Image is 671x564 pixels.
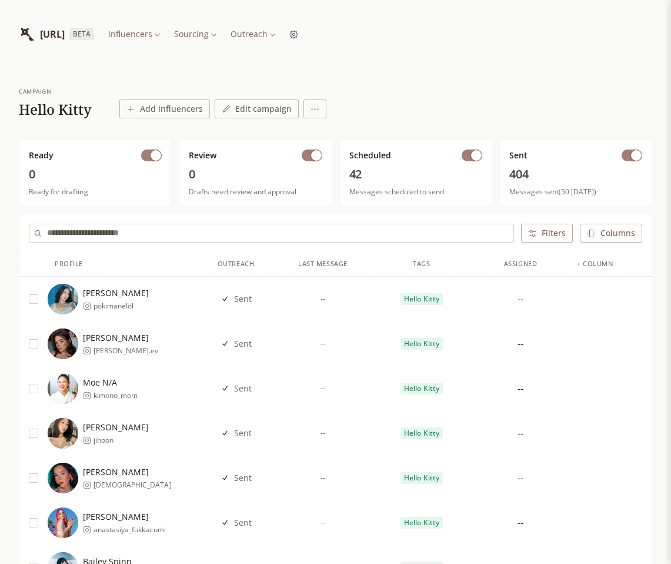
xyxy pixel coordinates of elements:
div: -- [518,426,523,440]
a: InfluencerList.ai[URL]BETA [19,19,94,49]
img: https://lookalike-images.influencerlist.ai/profiles/6e6893d2-20bb-4dc8-87a3-780315469b55.jpg [48,418,78,449]
button: Sourcing [169,26,221,42]
span: [DEMOGRAPHIC_DATA] [94,480,172,490]
div: + column [577,259,613,269]
div: -- [518,292,523,306]
span: -- [321,384,325,393]
span: 42 [349,166,482,183]
button: Filters [521,224,573,243]
img: InfluencerList.ai [19,26,35,42]
span: Hello Kitty [404,384,439,393]
span: Hello Kitty [404,339,439,349]
div: -- [518,516,523,530]
button: Outreach [226,26,280,42]
span: jihoon [94,436,149,445]
div: campaign [19,87,91,96]
div: Assigned [504,259,537,269]
span: Hello Kitty [404,473,439,483]
div: Tags [413,259,430,269]
span: [URL] [40,27,65,41]
span: -- [321,518,325,527]
span: [PERSON_NAME].ev [94,346,158,356]
span: [PERSON_NAME] [83,466,172,478]
div: -- [518,381,523,396]
span: Sent [234,427,252,439]
span: Sent [234,517,252,529]
div: Outreach [218,259,254,269]
div: Last Message [298,259,348,269]
span: Sent [509,150,528,161]
span: BETA [69,28,94,40]
span: anastasiya_fukkacumi [94,525,166,535]
span: -- [321,294,325,304]
button: Edit campaign [215,99,299,118]
span: Sent [234,338,252,350]
div: Profile [55,259,83,269]
span: Moe N/A [83,377,138,389]
span: [PERSON_NAME] [83,422,149,433]
span: Messages sent (50 [DATE]) [509,187,642,197]
img: https://lookalike-images.influencerlist.ai/profiles/0661f736-5345-47cf-bc1a-9ae78c68510c.jpg [48,463,78,493]
span: Sent [234,293,252,305]
img: https://lookalike-images.influencerlist.ai/profiles/78a8f900-f316-4e16-b50a-97d90fcc8111.jpg [48,329,78,359]
span: Scheduled [349,150,391,161]
img: https://lookalike-images.influencerlist.ai/profiles/60904fdc-d680-4f1a-8f87-6a08f0421b15.jpg [48,507,78,538]
span: Ready for drafting [29,187,162,197]
span: [PERSON_NAME] [83,511,166,523]
span: -- [321,473,325,483]
span: Sent [234,472,252,484]
img: https://lookalike-images.influencerlist.ai/profiles/dea66cec-bc3d-46b9-868c-b9bda79b4b9c.jpg [48,373,78,404]
span: Sent [234,383,252,394]
span: Review [189,150,216,161]
span: Drafts need review and approval [189,187,322,197]
span: pokimanelol [94,301,149,311]
span: 0 [189,166,322,183]
span: Hello Kitty [404,429,439,438]
span: -- [321,429,325,438]
span: 404 [509,166,642,183]
span: kimono_mom [94,391,138,400]
button: Influencers [104,26,165,42]
div: -- [518,337,523,351]
button: Add influencers [119,99,210,118]
h1: Hello Kitty [19,101,91,118]
button: Columns [580,224,642,243]
img: https://lookalike-images.influencerlist.ai/profiles/00b74078-2e20-49fe-a3b0-92145593d09c.jpg [48,284,78,314]
span: Ready [29,150,54,161]
div: -- [518,471,523,485]
span: [PERSON_NAME] [83,287,149,299]
span: [PERSON_NAME] [83,332,158,344]
span: Hello Kitty [404,518,439,527]
span: Messages scheduled to send [349,187,482,197]
span: Hello Kitty [404,294,439,304]
span: 0 [29,166,162,183]
span: -- [321,339,325,349]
